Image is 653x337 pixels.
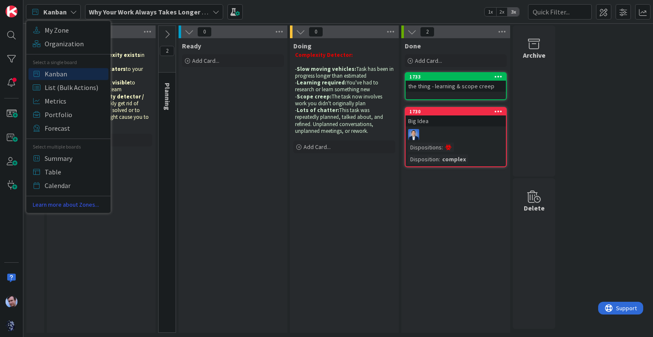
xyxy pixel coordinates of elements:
[295,107,384,135] span: This task was repeatedly planned, talked about, and refined. Unplanned conversations, unplanned m...
[528,4,592,20] input: Quick Filter...
[89,8,252,16] b: Why Your Work Always Takes Longer Than You Expect
[43,7,67,17] span: Kanban
[524,203,545,213] div: Delete
[304,143,331,151] span: Add Card...
[297,93,332,100] strong: Scope creep:
[408,129,419,140] img: DP
[406,73,506,92] div: 1733the thing - learning & scope creep
[409,74,506,80] div: 1733
[406,115,506,126] div: Big Idea
[406,81,506,92] div: the thing - learning & scope creep
[408,154,439,164] div: Disposition
[508,8,519,16] span: 3x
[28,95,108,107] a: Metrics
[45,108,106,121] span: Portfolio
[45,122,106,135] span: Forecast
[295,107,297,114] span: -
[28,109,108,121] a: Portfolio
[28,166,108,178] a: Table
[406,108,506,126] div: 1730Big Idea
[6,320,17,331] img: avatar
[485,8,496,16] span: 1x
[523,50,545,60] div: Archive
[405,107,507,167] a: 1730Big IdeaDPDispositions:Disposition:complex
[26,200,111,209] a: Learn more about Zones...
[192,57,219,65] span: Add Card...
[26,143,111,151] div: Select multiple boards
[45,166,106,178] span: Table
[45,37,106,50] span: Organization
[297,107,339,114] strong: Lots of chatter:
[295,65,297,73] span: -
[6,296,17,308] img: JB
[406,73,506,81] div: 1733
[28,122,108,134] a: Forecast
[28,24,108,36] a: My Zone
[415,57,442,65] span: Add Card...
[45,179,106,192] span: Calendar
[6,6,17,17] img: Visit kanbanzone.com
[295,51,353,59] strong: Complexity Detector:
[409,109,506,115] div: 1730
[295,93,297,100] span: -
[197,27,212,37] span: 0
[496,8,508,16] span: 2x
[295,65,395,79] span: Task has been in progress longer than estimated
[160,46,174,56] span: 2
[45,67,106,80] span: Kanban
[442,143,443,152] span: :
[18,1,39,11] span: Support
[45,24,106,37] span: My Zone
[440,154,468,164] div: complex
[28,68,108,80] a: Kanban
[28,152,108,164] a: Summary
[420,27,434,37] span: 2
[28,38,108,50] a: Organization
[406,108,506,115] div: 1730
[405,72,507,100] a: 1733the thing - learning & scope creep
[297,79,346,86] strong: Learning required:
[293,42,312,50] span: Doing
[405,42,421,50] span: Done
[295,79,380,93] span: You've had to research or learn something new
[28,180,108,191] a: Calendar
[297,65,356,73] strong: Slow moving vehicles:
[163,83,172,110] span: Planning
[406,129,506,140] div: DP
[45,81,106,94] span: List (Bulk Actions)
[295,93,383,107] span: The task now involves work you didn't originally plan
[309,27,323,37] span: 0
[408,143,442,152] div: Dispositions
[26,59,111,66] div: Select a single board
[45,95,106,107] span: Metrics
[28,81,108,93] a: List (Bulk Actions)
[182,42,201,50] span: Ready
[45,152,106,165] span: Summary
[295,79,297,86] span: -
[439,154,440,164] span: :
